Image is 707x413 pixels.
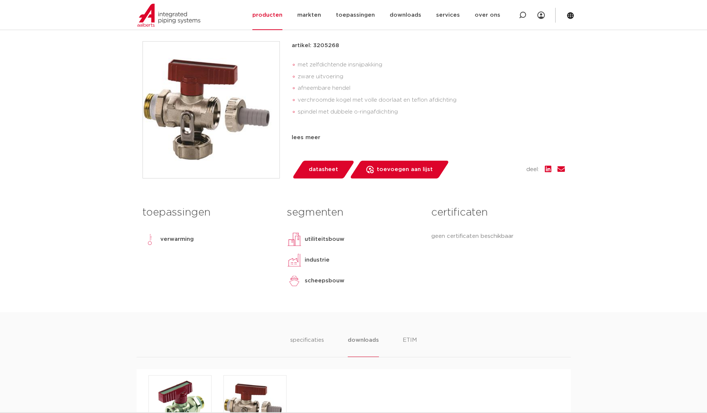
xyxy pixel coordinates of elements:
li: zware uitvoering [298,71,565,83]
p: industrie [305,256,330,265]
p: artikel: 3205268 [292,41,339,50]
span: toevoegen aan lijst [377,164,433,176]
p: verwarming [160,235,194,244]
li: verchroomde kogel met volle doorlaat en teflon afdichting [298,94,565,106]
h3: toepassingen [143,205,276,220]
li: spindel met dubbele o-ringafdichting [298,106,565,130]
li: Simplex producten kunnen per [DATE] worden besteld bij Aalberts HFC-Flamco [298,130,565,142]
img: verwarming [143,232,157,247]
p: utiliteitsbouw [305,235,344,244]
li: met zelfdichtende insnijpakking [298,59,565,71]
span: datasheet [309,164,338,176]
a: datasheet [292,161,355,178]
img: utiliteitsbouw [287,232,302,247]
h3: segmenten [287,205,420,220]
div: lees meer [292,133,565,142]
img: industrie [287,253,302,268]
p: scheepsbouw [305,276,344,285]
img: scheepsbouw [287,273,302,288]
p: geen certificaten beschikbaar [431,232,564,241]
h3: certificaten [431,205,564,220]
li: specificaties [290,336,324,357]
li: downloads [348,336,379,357]
li: afneembare hendel [298,82,565,94]
li: ETIM [403,336,417,357]
img: Product Image for Simplex vul-aftapkraan KFE met hendel en slangtule MM G1/2" Ni [143,42,279,178]
span: deel: [526,165,539,174]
